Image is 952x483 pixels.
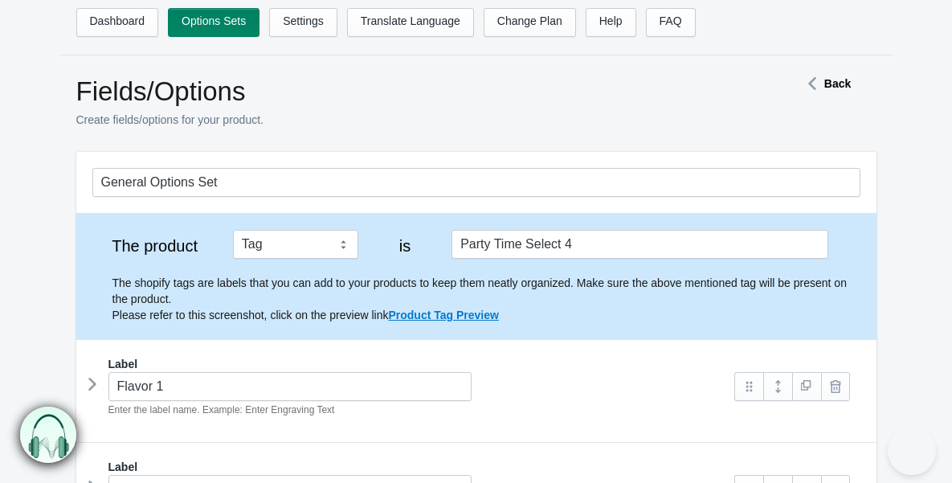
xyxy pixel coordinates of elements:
[108,459,138,475] label: Label
[484,8,576,37] a: Change Plan
[76,76,743,108] h1: Fields/Options
[108,404,335,415] em: Enter the label name. Example: Enter Engraving Text
[800,77,851,90] a: Back
[92,238,218,254] label: The product
[269,8,337,37] a: Settings
[586,8,636,37] a: Help
[824,77,851,90] strong: Back
[888,427,936,475] iframe: Toggle Customer Support
[168,8,259,37] a: Options Sets
[76,112,743,128] p: Create fields/options for your product.
[374,238,436,254] label: is
[20,407,76,463] img: bxm.png
[92,168,860,197] input: General Options Set
[646,8,696,37] a: FAQ
[112,275,860,323] p: The shopify tags are labels that you can add to your products to keep them neatly organized. Make...
[108,356,138,372] label: Label
[347,8,474,37] a: Translate Language
[76,8,159,37] a: Dashboard
[388,309,498,321] a: Product Tag Preview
